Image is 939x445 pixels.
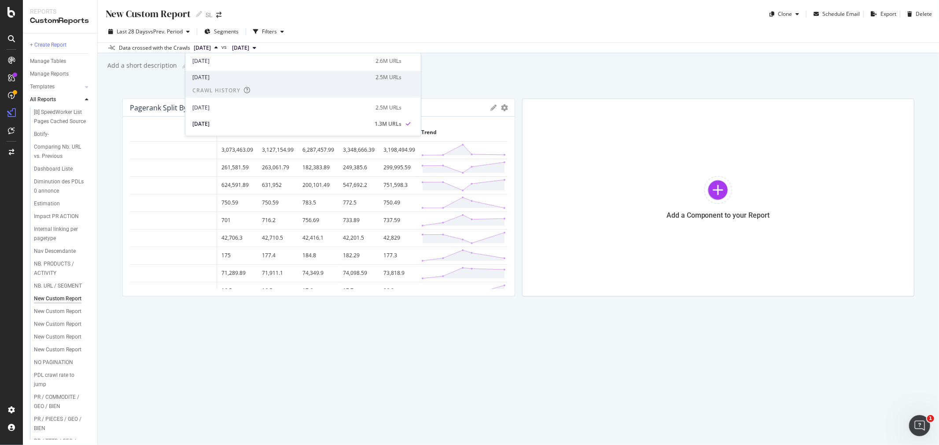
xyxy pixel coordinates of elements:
i: Edit report name [196,11,202,17]
a: New Custom Report [34,294,91,303]
div: Templates [30,82,55,91]
td: 6,287,457.99 [298,141,339,159]
span: vs [221,43,228,51]
a: + Create Report [30,40,91,50]
div: [DATE] [192,120,369,128]
span: 2025 Jun. 27th [194,44,211,52]
td: 184.8 [298,247,339,264]
a: PR / COMMODITE / GEO / BIEN [34,393,91,411]
iframe: Intercom live chat [909,415,930,436]
div: [DATE] [192,57,370,65]
button: Export [867,7,896,21]
button: Last 28 DaysvsPrev. Period [105,25,193,39]
td: 71,911.1 [258,264,298,282]
td: 74,349.9 [298,264,339,282]
div: [DATE] [192,104,370,112]
a: Diminution des PDLs 0 annonce [34,177,91,196]
div: New Custom Report [34,332,81,342]
td: 733.89 [339,212,379,229]
div: PR / COMMODITE / GEO / BIEN [34,393,85,411]
a: All Reports [30,95,82,104]
div: Comparing Nb. URL vs. Previous [34,142,85,161]
td: 772.5 [339,194,379,212]
td: 17.7 [339,282,379,299]
td: 3,127,154.99 [258,141,298,159]
td: 263,061.79 [258,159,298,176]
span: Trend [421,128,437,136]
td: 716.2 [258,212,298,229]
td: 756.69 [298,212,339,229]
div: NB. URL / SEGMENT [34,281,82,291]
td: 3,073,463.09 [217,141,258,159]
a: NB. PRODUCTS / ACTIVITY [34,259,91,278]
a: NO PAGINATION [34,358,91,367]
td: 182,383.89 [298,159,339,176]
button: Segments [201,25,242,39]
span: 1 [927,415,934,422]
button: Delete [904,7,932,21]
div: Impact PR ACTION [34,212,79,221]
div: 2.6M URLs [376,57,401,65]
div: Crawl History [192,87,240,94]
div: [DATE] [192,73,370,81]
a: New Custom Report [34,345,91,354]
div: Pagerank split by Pagetype [130,103,220,112]
a: NB. URL / SEGMENT [34,281,91,291]
td: 261,581.59 [217,159,258,176]
div: gear [501,105,508,111]
span: 2025 Mar. 14th [232,44,249,52]
td: 26.2 [379,282,420,299]
a: PDL crawl rate to jump [34,371,91,389]
a: Templates [30,82,82,91]
div: Nav Descendante [34,247,76,256]
div: Data crossed with the Crawls [119,44,190,52]
div: Delete [916,10,932,18]
td: 175 [217,247,258,264]
div: 2.5M URLs [376,73,401,81]
div: New Custom Report [34,320,81,329]
td: 750.59 [217,194,258,212]
a: Manage Tables [30,57,91,66]
td: 74,098.59 [339,264,379,282]
button: Filters [250,25,287,39]
a: Internal linking per pagetype [34,225,91,243]
td: 750.59 [258,194,298,212]
a: New Custom Report [34,320,91,329]
div: SL [206,11,213,19]
div: Schedule Email [822,10,860,18]
i: Edit report name [182,62,188,69]
td: 182.29 [339,247,379,264]
div: [B] SpeedWorker List Pages Cached Source [34,108,87,126]
td: 200,101.49 [298,176,339,194]
div: 1.3M URLs [375,120,401,128]
a: Dashboard Liste [34,164,91,174]
td: 42,829 [379,229,420,247]
span: Segments [214,28,239,35]
a: New Custom Report [34,307,91,316]
div: New Custom Report [34,307,81,316]
div: Clone [778,10,792,18]
td: 73,818.9 [379,264,420,282]
div: + Create Report [30,40,66,50]
div: Estimation [34,199,60,208]
td: 737.59 [379,212,420,229]
button: Clone [766,7,803,21]
td: 783.5 [298,194,339,212]
div: Internal linking per pagetype [34,225,85,243]
div: Manage Tables [30,57,66,66]
div: Filters [262,28,277,35]
div: PDL crawl rate to jump [34,371,83,389]
span: Last 28 Days [117,28,148,35]
td: 71,289.89 [217,264,258,282]
div: Add a Component to your Report [667,211,770,219]
a: PR / PIECES / GEO / BIEN [34,415,91,433]
div: Export [880,10,896,18]
div: Botify- [34,130,49,139]
a: Comparing Nb. URL vs. Previous [34,142,91,161]
td: 631,952 [258,176,298,194]
div: New Custom Report [34,345,81,354]
td: 177.3 [379,247,420,264]
button: Schedule Email [810,7,860,21]
div: NB. PRODUCTS / ACTIVITY [34,259,84,278]
td: 750.49 [379,194,420,212]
